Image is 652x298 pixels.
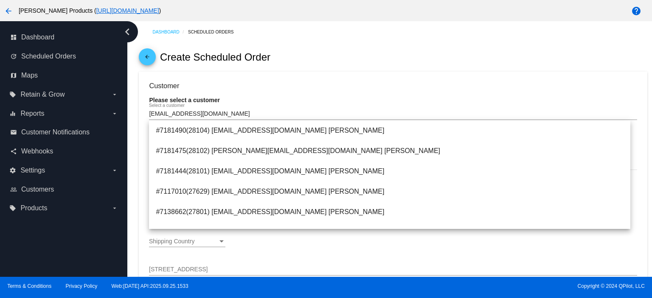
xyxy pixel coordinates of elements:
[156,181,624,202] span: #7117010(27629) [EMAIL_ADDRESS][DOMAIN_NAME] [PERSON_NAME]
[10,72,17,79] i: map
[149,238,194,245] span: Shipping Country
[631,6,641,16] mat-icon: help
[21,53,76,60] span: Scheduled Orders
[188,25,241,39] a: Scheduled Orders
[10,34,17,41] i: dashboard
[152,25,188,39] a: Dashboard
[19,7,161,14] span: [PERSON_NAME] Products ( )
[21,148,53,155] span: Webhooks
[121,25,134,39] i: chevron_left
[9,205,16,212] i: local_offer
[10,145,118,158] a: share Webhooks
[112,283,188,289] a: Web:[DATE] API:2025.09.25.1533
[149,97,220,103] strong: Please select a customer
[149,238,225,245] mat-select: Shipping Country
[21,186,54,193] span: Customers
[20,204,47,212] span: Products
[333,283,645,289] span: Copyright © 2024 QPilot, LLC
[20,91,65,98] span: Retain & Grow
[10,50,118,63] a: update Scheduled Orders
[111,110,118,117] i: arrow_drop_down
[142,54,152,64] mat-icon: arrow_back
[156,222,624,242] span: #6811814(26156) [EMAIL_ADDRESS][DOMAIN_NAME] [PERSON_NAME]
[10,53,17,60] i: update
[10,69,118,82] a: map Maps
[9,91,16,98] i: local_offer
[7,283,51,289] a: Terms & Conditions
[156,202,624,222] span: #7138662(27801) [EMAIL_ADDRESS][DOMAIN_NAME] [PERSON_NAME]
[96,7,159,14] a: [URL][DOMAIN_NAME]
[10,148,17,155] i: share
[149,82,637,90] h3: Customer
[156,120,624,141] span: #7181490(28104) [EMAIL_ADDRESS][DOMAIN_NAME] [PERSON_NAME]
[111,91,118,98] i: arrow_drop_down
[10,186,17,193] i: people_outline
[21,33,54,41] span: Dashboard
[149,266,637,273] input: Shipping Street 1
[3,6,14,16] mat-icon: arrow_back
[21,128,90,136] span: Customer Notifications
[10,183,118,196] a: people_outline Customers
[10,125,118,139] a: email Customer Notifications
[10,129,17,136] i: email
[66,283,98,289] a: Privacy Policy
[9,167,16,174] i: settings
[20,110,44,117] span: Reports
[9,110,16,117] i: equalizer
[111,167,118,174] i: arrow_drop_down
[156,161,624,181] span: #7181444(28101) [EMAIL_ADDRESS][DOMAIN_NAME] [PERSON_NAME]
[20,167,45,174] span: Settings
[149,111,637,117] input: Select a customer
[21,72,38,79] span: Maps
[156,141,624,161] span: #7181475(28102) [PERSON_NAME][EMAIL_ADDRESS][DOMAIN_NAME] [PERSON_NAME]
[160,51,270,63] h2: Create Scheduled Order
[111,205,118,212] i: arrow_drop_down
[10,31,118,44] a: dashboard Dashboard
